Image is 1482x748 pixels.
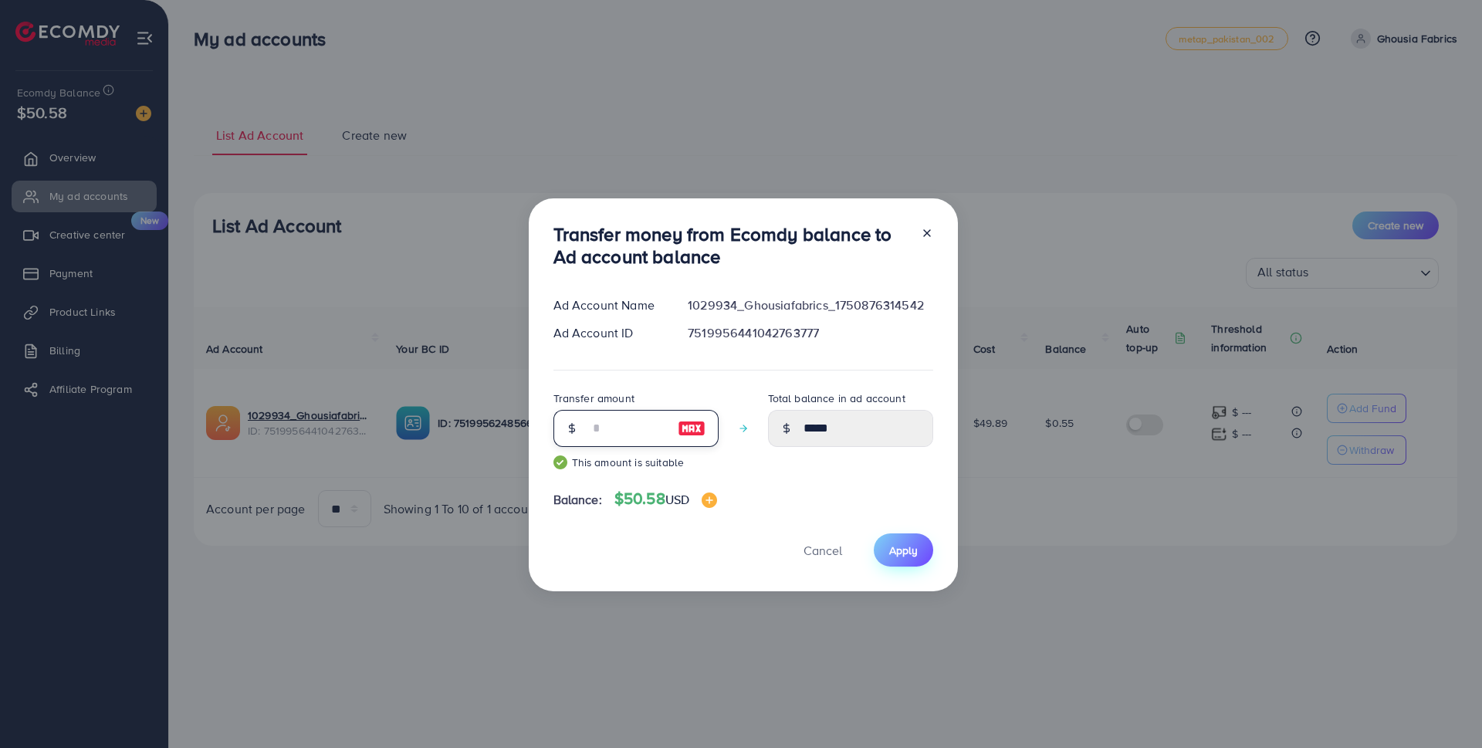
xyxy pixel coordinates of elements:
[553,223,908,268] h3: Transfer money from Ecomdy balance to Ad account balance
[1416,679,1470,736] iframe: Chat
[804,542,842,559] span: Cancel
[784,533,861,567] button: Cancel
[768,391,905,406] label: Total balance in ad account
[541,324,676,342] div: Ad Account ID
[553,455,719,470] small: This amount is suitable
[678,419,705,438] img: image
[614,489,717,509] h4: $50.58
[874,533,933,567] button: Apply
[675,324,945,342] div: 7519956441042763777
[889,543,918,558] span: Apply
[675,296,945,314] div: 1029934_Ghousiafabrics_1750876314542
[702,492,717,508] img: image
[553,391,634,406] label: Transfer amount
[553,491,602,509] span: Balance:
[553,455,567,469] img: guide
[541,296,676,314] div: Ad Account Name
[665,491,689,508] span: USD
